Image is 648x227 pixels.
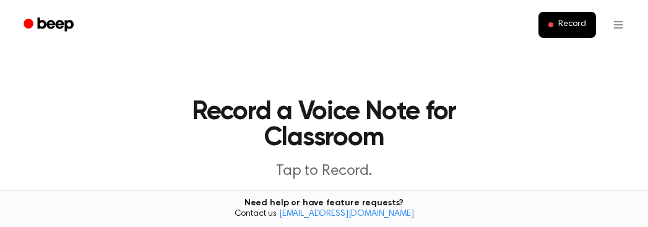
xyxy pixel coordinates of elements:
[134,99,514,151] h1: Record a Voice Note for Classroom
[279,210,414,218] a: [EMAIL_ADDRESS][DOMAIN_NAME]
[7,209,641,220] span: Contact us
[603,10,633,40] button: Open menu
[134,161,514,182] p: Tap to Record.
[15,13,85,37] a: Beep
[538,12,596,38] button: Record
[558,19,586,30] span: Record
